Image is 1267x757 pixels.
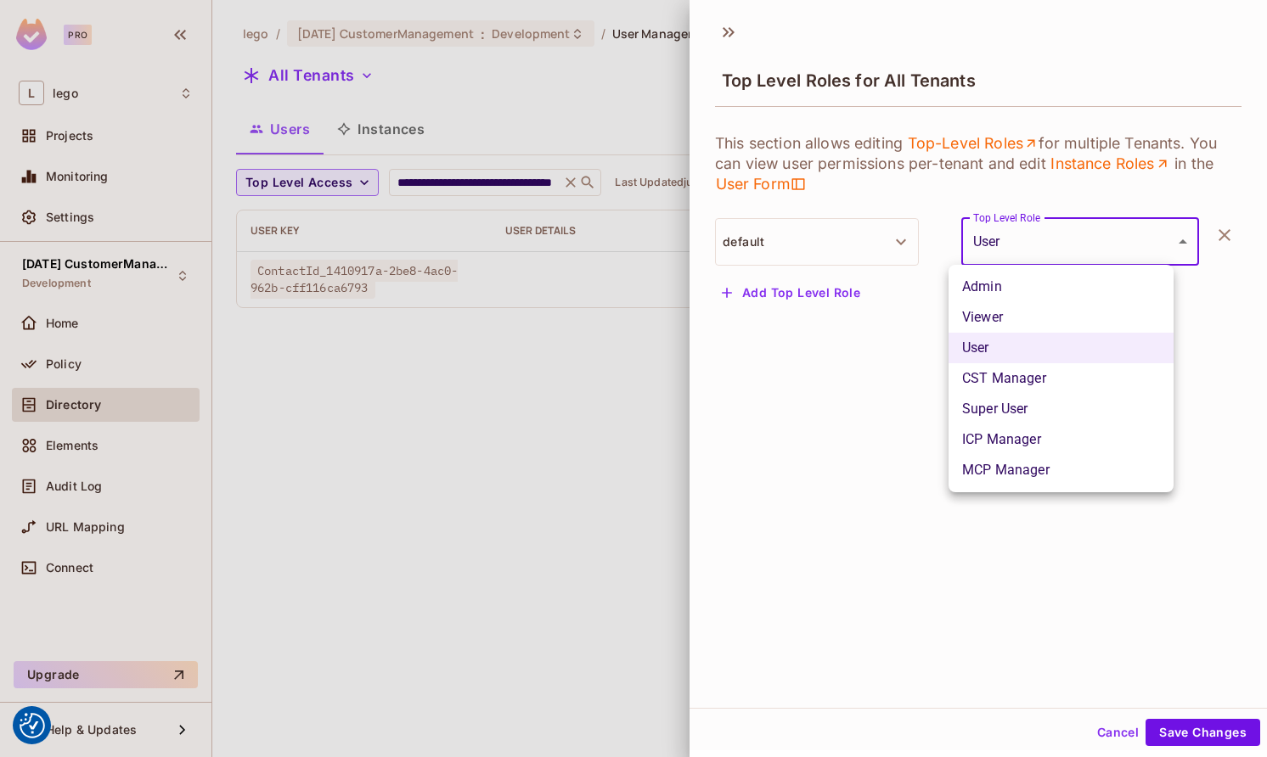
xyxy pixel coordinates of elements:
li: ICP Manager [949,424,1174,455]
li: Admin [949,272,1174,302]
li: CST Manager [949,363,1174,394]
li: User [949,333,1174,363]
button: Consent Preferences [20,713,45,738]
li: Super User [949,394,1174,424]
img: Revisit consent button [20,713,45,738]
li: MCP Manager [949,455,1174,485]
li: Viewer [949,302,1174,333]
